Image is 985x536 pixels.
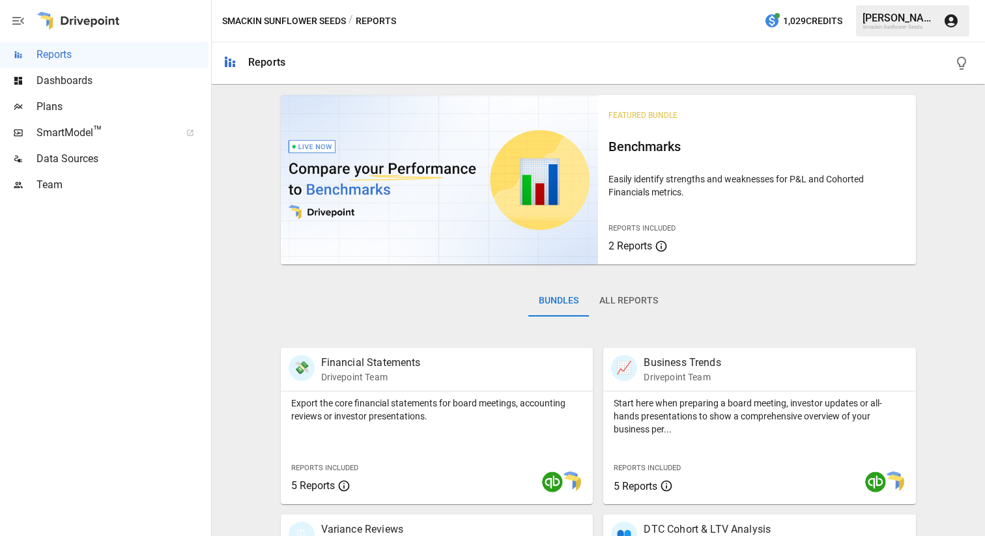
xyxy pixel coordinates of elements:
[863,12,935,24] div: [PERSON_NAME]
[36,125,172,141] span: SmartModel
[222,13,346,29] button: Smackin Sunflower Seeds
[93,123,102,139] span: ™
[36,99,208,115] span: Plans
[349,13,353,29] div: /
[542,472,563,492] img: quickbooks
[291,464,358,472] span: Reports Included
[608,111,678,120] span: Featured Bundle
[865,472,886,492] img: quickbooks
[883,472,904,492] img: smart model
[291,397,583,423] p: Export the core financial statements for board meetings, accounting reviews or investor presentat...
[291,479,335,492] span: 5 Reports
[644,355,721,371] p: Business Trends
[614,480,657,492] span: 5 Reports
[614,397,906,436] p: Start here when preparing a board meeting, investor updates or all-hands presentations to show a ...
[608,173,906,199] p: Easily identify strengths and weaknesses for P&L and Cohorted Financials metrics.
[248,56,285,68] div: Reports
[321,371,421,384] p: Drivepoint Team
[321,355,421,371] p: Financial Statements
[759,9,848,33] button: 1,029Credits
[589,285,668,317] button: All Reports
[36,47,208,63] span: Reports
[560,472,581,492] img: smart model
[783,13,842,29] span: 1,029 Credits
[644,371,721,384] p: Drivepoint Team
[614,464,681,472] span: Reports Included
[36,151,208,167] span: Data Sources
[36,73,208,89] span: Dashboards
[36,177,208,193] span: Team
[611,355,637,381] div: 📈
[608,136,906,157] h6: Benchmarks
[863,24,935,30] div: Smackin Sunflower Seeds
[289,355,315,381] div: 💸
[528,285,589,317] button: Bundles
[608,224,676,233] span: Reports Included
[281,95,599,264] img: video thumbnail
[608,240,652,252] span: 2 Reports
